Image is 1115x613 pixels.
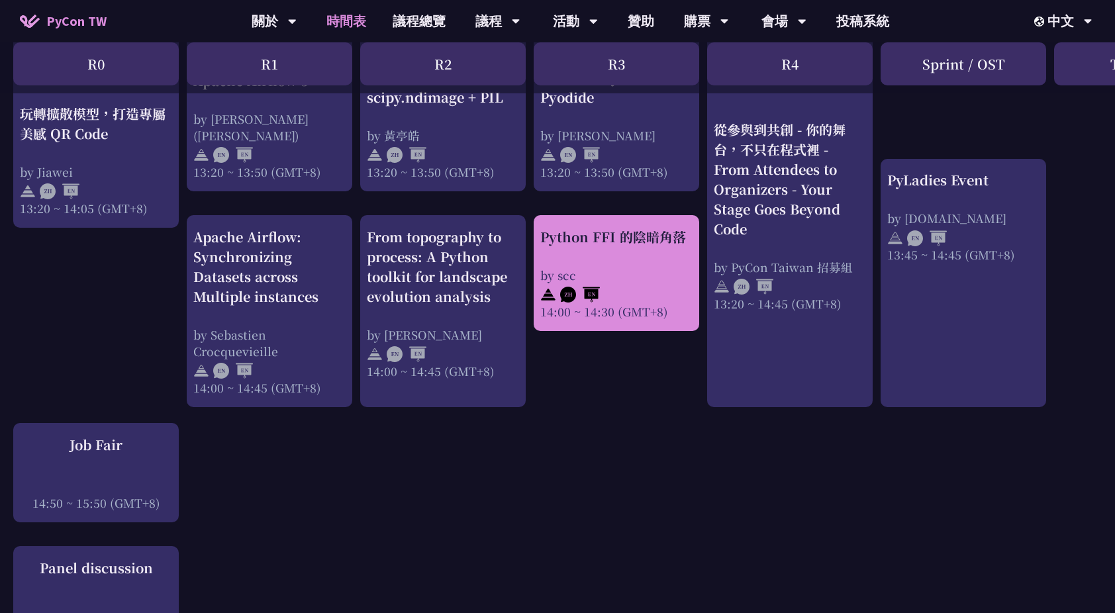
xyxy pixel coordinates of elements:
a: From topography to process: A Python toolkit for landscape evolution analysis by [PERSON_NAME] 14... [367,227,519,396]
img: svg+xml;base64,PHN2ZyB4bWxucz0iaHR0cDovL3d3dy53My5vcmcvMjAwMC9zdmciIHdpZHRoPSIyNCIgaGVpZ2h0PSIyNC... [540,147,556,163]
div: by scc [540,267,693,283]
div: R4 [707,42,873,85]
img: ENEN.5a408d1.svg [560,147,600,163]
div: R1 [187,42,352,85]
div: 玩轉擴散模型，打造專屬美感 QR Code [20,104,172,144]
img: svg+xml;base64,PHN2ZyB4bWxucz0iaHR0cDovL3d3dy53My5vcmcvMjAwMC9zdmciIHdpZHRoPSIyNCIgaGVpZ2h0PSIyNC... [714,279,730,295]
div: PyLadies Event [887,170,1040,190]
div: Python FFI 的陰暗角落 [540,227,693,247]
div: 13:20 ~ 13:50 (GMT+8) [367,164,519,180]
img: ZHEN.371966e.svg [387,147,426,163]
img: svg+xml;base64,PHN2ZyB4bWxucz0iaHR0cDovL3d3dy53My5vcmcvMjAwMC9zdmciIHdpZHRoPSIyNCIgaGVpZ2h0PSIyNC... [20,184,36,200]
img: svg+xml;base64,PHN2ZyB4bWxucz0iaHR0cDovL3d3dy53My5vcmcvMjAwMC9zdmciIHdpZHRoPSIyNCIgaGVpZ2h0PSIyNC... [367,346,383,362]
img: ZHEN.371966e.svg [560,287,600,303]
div: by [PERSON_NAME] [540,127,693,144]
div: 14:00 ~ 14:30 (GMT+8) [540,303,693,320]
a: Python FFI 的陰暗角落 by scc 14:00 ~ 14:30 (GMT+8) [540,227,693,320]
img: Locale Icon [1034,17,1047,26]
img: ENEN.5a408d1.svg [907,230,947,246]
div: 13:45 ~ 14:45 (GMT+8) [887,246,1040,263]
img: ZHEN.371966e.svg [40,184,79,200]
div: R0 [13,42,179,85]
div: by [DOMAIN_NAME] [887,210,1040,226]
div: Apache Airflow: Synchronizing Datasets across Multiple instances [193,227,346,306]
img: svg+xml;base64,PHN2ZyB4bWxucz0iaHR0cDovL3d3dy53My5vcmcvMjAwMC9zdmciIHdpZHRoPSIyNCIgaGVpZ2h0PSIyNC... [193,147,209,163]
div: Panel discussion [20,558,172,578]
div: 14:50 ~ 15:50 (GMT+8) [20,495,172,511]
div: by PyCon Taiwan 招募組 [714,258,866,275]
a: PyCon TW [7,5,120,38]
span: PyCon TW [46,11,107,31]
div: 13:20 ~ 13:50 (GMT+8) [540,164,693,180]
a: PyLadies Event by [DOMAIN_NAME] 13:45 ~ 14:45 (GMT+8) [887,170,1040,395]
div: by Sebastien Crocquevieille [193,326,346,359]
div: 14:00 ~ 14:45 (GMT+8) [367,363,519,379]
img: Home icon of PyCon TW 2025 [20,15,40,28]
div: From topography to process: A Python toolkit for landscape evolution analysis [367,227,519,306]
div: by [PERSON_NAME] ([PERSON_NAME]) [193,111,346,144]
div: by Jiawei [20,164,172,180]
img: svg+xml;base64,PHN2ZyB4bWxucz0iaHR0cDovL3d3dy53My5vcmcvMjAwMC9zdmciIHdpZHRoPSIyNCIgaGVpZ2h0PSIyNC... [193,363,209,379]
img: svg+xml;base64,PHN2ZyB4bWxucz0iaHR0cDovL3d3dy53My5vcmcvMjAwMC9zdmciIHdpZHRoPSIyNCIgaGVpZ2h0PSIyNC... [540,287,556,303]
div: 13:20 ~ 13:50 (GMT+8) [193,164,346,180]
img: svg+xml;base64,PHN2ZyB4bWxucz0iaHR0cDovL3d3dy53My5vcmcvMjAwMC9zdmciIHdpZHRoPSIyNCIgaGVpZ2h0PSIyNC... [887,230,903,246]
img: ENEN.5a408d1.svg [387,346,426,362]
div: Job Fair [20,435,172,455]
div: by 黃亭皓 [367,127,519,144]
div: 14:00 ~ 14:45 (GMT+8) [193,379,346,396]
div: 13:20 ~ 14:05 (GMT+8) [20,200,172,216]
div: R3 [534,42,699,85]
div: R2 [360,42,526,85]
img: ENEN.5a408d1.svg [213,147,253,163]
div: Sprint / OST [881,42,1046,85]
img: ZHEN.371966e.svg [734,279,773,295]
img: svg+xml;base64,PHN2ZyB4bWxucz0iaHR0cDovL3d3dy53My5vcmcvMjAwMC9zdmciIHdpZHRoPSIyNCIgaGVpZ2h0PSIyNC... [367,147,383,163]
div: 13:20 ~ 14:45 (GMT+8) [714,295,866,311]
a: Apache Airflow: Synchronizing Datasets across Multiple instances by Sebastien Crocquevieille 14:0... [193,227,346,396]
div: by [PERSON_NAME] [367,326,519,343]
div: 從參與到共創 - 你的舞台，不只在程式裡 - From Attendees to Organizers - Your Stage Goes Beyond Code [714,119,866,238]
img: ENEN.5a408d1.svg [213,363,253,379]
